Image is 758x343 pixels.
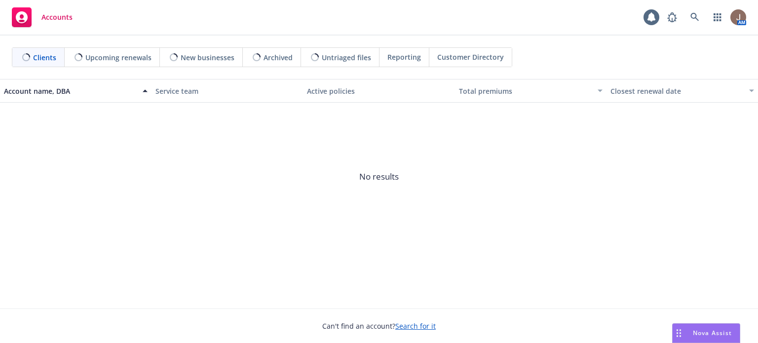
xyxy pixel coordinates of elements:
[610,86,743,96] div: Closest renewal date
[181,52,234,63] span: New businesses
[307,86,451,96] div: Active policies
[4,86,137,96] div: Account name, DBA
[437,52,504,62] span: Customer Directory
[672,323,740,343] button: Nova Assist
[730,9,746,25] img: photo
[708,7,727,27] a: Switch app
[387,52,421,62] span: Reporting
[322,321,436,331] span: Can't find an account?
[662,7,682,27] a: Report a Bug
[459,86,592,96] div: Total premiums
[673,324,685,343] div: Drag to move
[85,52,152,63] span: Upcoming renewals
[685,7,705,27] a: Search
[303,79,455,103] button: Active policies
[264,52,293,63] span: Archived
[152,79,303,103] button: Service team
[155,86,299,96] div: Service team
[41,13,73,21] span: Accounts
[8,3,76,31] a: Accounts
[33,52,56,63] span: Clients
[322,52,371,63] span: Untriaged files
[455,79,606,103] button: Total premiums
[395,321,436,331] a: Search for it
[606,79,758,103] button: Closest renewal date
[693,329,732,337] span: Nova Assist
